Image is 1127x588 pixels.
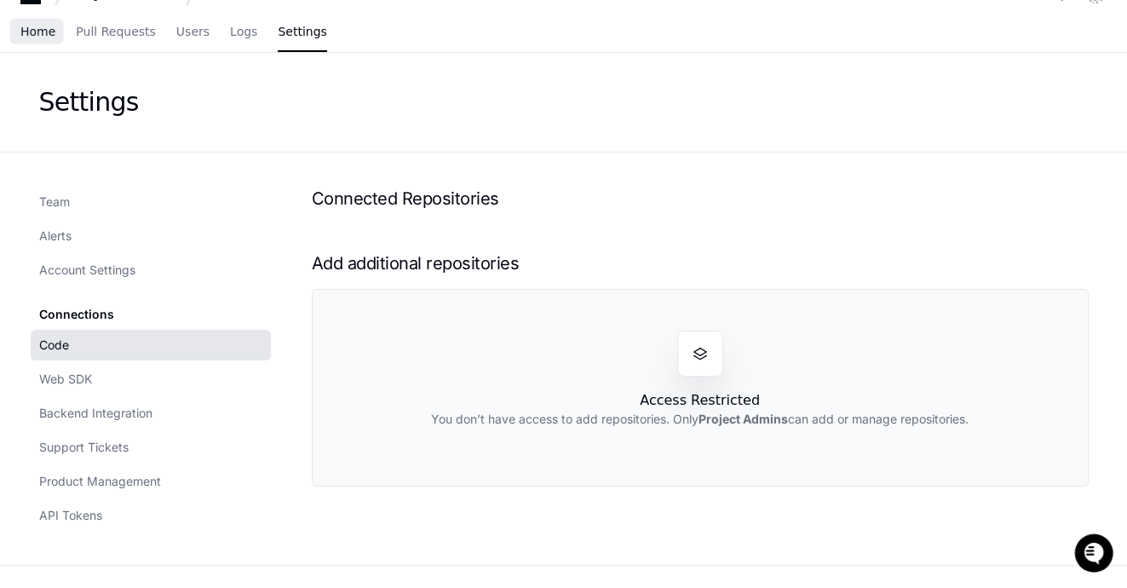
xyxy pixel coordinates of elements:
[76,13,155,52] a: Pull Requests
[17,17,51,51] img: PlayerZero
[31,255,271,285] a: Account Settings
[31,466,271,497] a: Product Management
[39,439,129,456] span: Support Tickets
[31,398,271,429] a: Backend Integration
[39,473,161,490] span: Product Management
[312,251,1089,275] h1: Add additional repositories
[17,127,48,158] img: 1736555170064-99ba0984-63c1-480f-8ee9-699278ef63ed
[176,13,210,52] a: Users
[312,187,1089,210] h1: Connected Repositories
[20,13,55,52] a: Home
[120,178,206,192] a: Powered byPylon
[1072,532,1118,578] iframe: Open customer support
[39,337,69,354] span: Code
[31,432,271,463] a: Support Tickets
[230,13,257,52] a: Logs
[230,26,257,37] span: Logs
[39,262,135,279] span: Account Settings
[31,500,271,531] a: API Tokens
[431,411,969,428] h2: You don’t have access to add repositories. Only can add or manage repositories.
[17,68,310,95] div: Welcome
[39,507,102,524] span: API Tokens
[20,26,55,37] span: Home
[31,330,271,360] a: Code
[640,390,760,411] h1: Access Restricted
[699,412,788,426] strong: Project Admins
[39,87,139,118] div: Settings
[39,193,70,210] span: Team
[58,127,279,144] div: Start new chat
[31,364,271,395] a: Web SDK
[76,26,155,37] span: Pull Requests
[176,26,210,37] span: Users
[39,405,152,422] span: Backend Integration
[278,13,326,52] a: Settings
[31,187,271,217] a: Team
[39,371,92,388] span: Web SDK
[170,179,206,192] span: Pylon
[58,144,216,158] div: We're available if you need us!
[290,132,310,153] button: Start new chat
[31,221,271,251] a: Alerts
[39,228,72,245] span: Alerts
[278,26,326,37] span: Settings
